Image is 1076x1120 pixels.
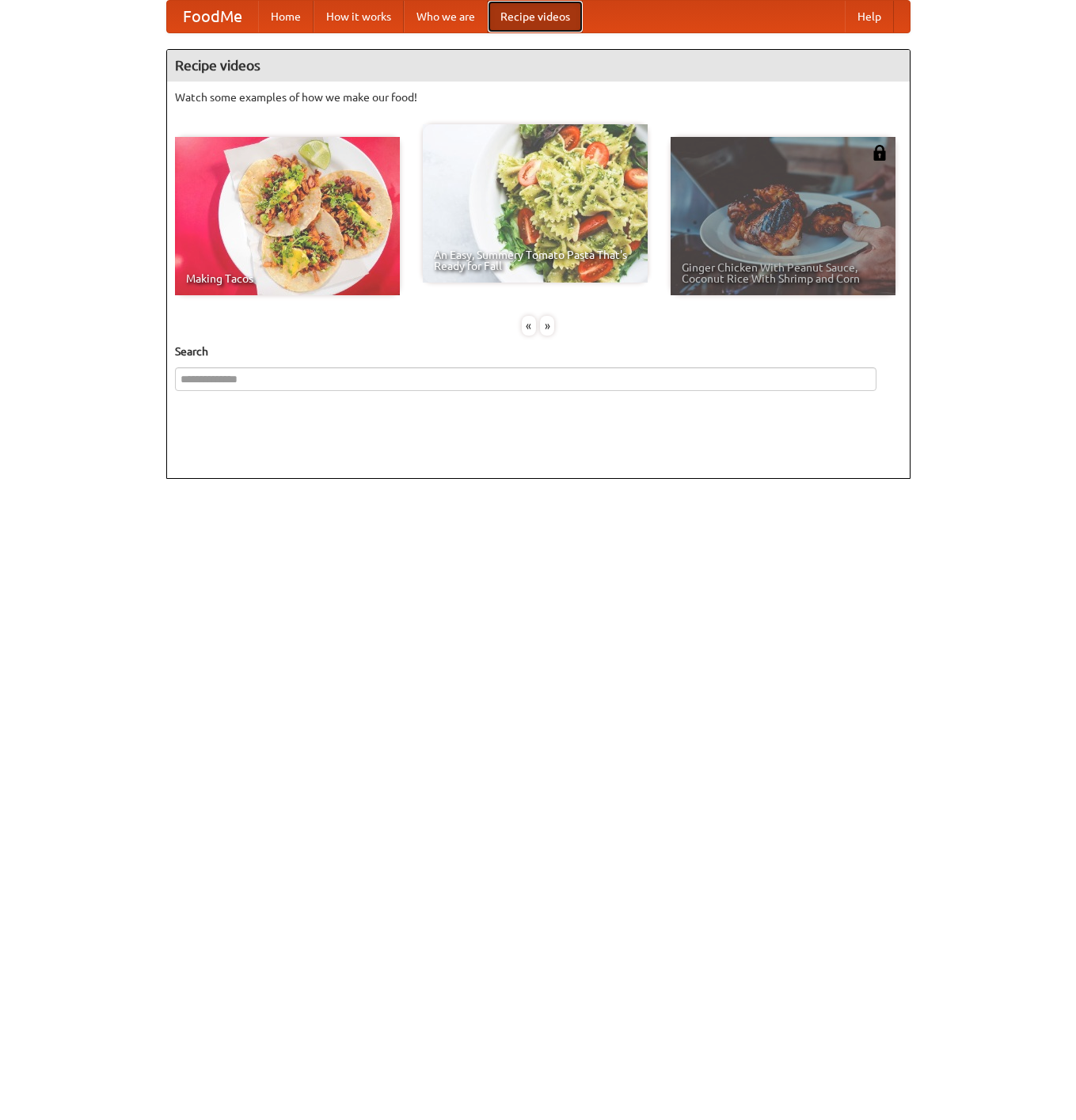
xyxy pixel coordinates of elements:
a: Who we are [404,1,488,32]
a: How it works [314,1,404,32]
img: 483408.png [872,145,888,161]
a: Help [845,1,894,32]
h5: Search [175,344,902,359]
h4: Recipe videos [167,50,910,82]
span: Making Tacos [186,273,389,284]
div: « [522,316,536,336]
a: FoodMe [167,1,258,32]
a: Recipe videos [488,1,583,32]
div: » [540,316,554,336]
a: Making Tacos [175,137,400,295]
p: Watch some examples of how we make our food! [175,89,902,105]
a: Home [258,1,314,32]
span: An Easy, Summery Tomato Pasta That's Ready for Fall [434,249,637,271]
a: An Easy, Summery Tomato Pasta That's Ready for Fall [423,124,648,283]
